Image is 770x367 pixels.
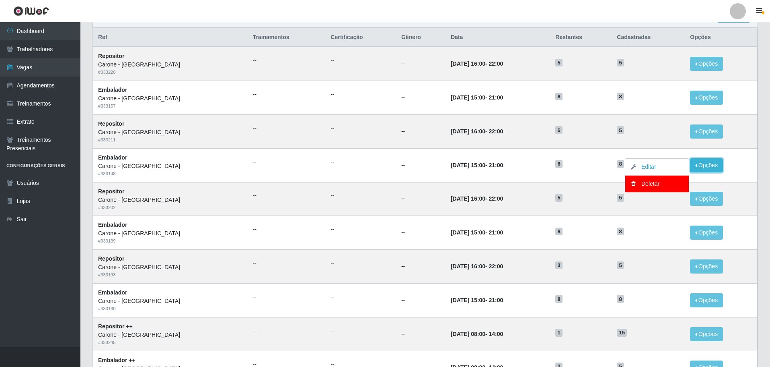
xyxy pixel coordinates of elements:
strong: - [451,162,503,168]
strong: Embalador [98,154,127,161]
strong: - [451,94,503,101]
td: -- [396,114,446,148]
strong: Embalador [98,87,127,93]
span: 1 [555,329,563,337]
div: # 333157 [98,103,243,110]
div: # 333245 [98,339,243,346]
strong: Repositor [98,188,124,195]
span: 8 [617,160,624,168]
strong: Embalador ++ [98,357,136,363]
div: Carone - [GEOGRAPHIC_DATA] [98,162,243,170]
time: [DATE] 16:00 [451,263,485,270]
ul: -- [331,293,391,301]
button: Opções [690,158,723,172]
div: Carone - [GEOGRAPHIC_DATA] [98,229,243,238]
button: Opções [690,293,723,307]
button: Opções [690,259,723,274]
img: CoreUI Logo [13,6,49,16]
span: 5 [617,59,624,67]
strong: Embalador [98,222,127,228]
ul: -- [331,56,391,65]
ul: -- [331,191,391,200]
strong: - [451,297,503,303]
time: 14:00 [489,331,503,337]
strong: Repositor [98,255,124,262]
div: Carone - [GEOGRAPHIC_DATA] [98,263,243,272]
td: -- [396,47,446,81]
time: [DATE] 08:00 [451,331,485,337]
div: Carone - [GEOGRAPHIC_DATA] [98,331,243,339]
strong: - [451,331,503,337]
strong: - [451,263,503,270]
td: -- [396,148,446,182]
time: [DATE] 16:00 [451,60,485,67]
ul: -- [331,225,391,234]
span: 5 [555,59,563,67]
span: 8 [617,295,624,303]
button: Opções [690,226,723,240]
button: Opções [690,91,723,105]
strong: Repositor [98,120,124,127]
div: # 333148 [98,170,243,177]
time: [DATE] 15:00 [451,229,485,236]
div: # 333193 [98,272,243,278]
time: [DATE] 15:00 [451,94,485,101]
div: Carone - [GEOGRAPHIC_DATA] [98,94,243,103]
span: 8 [555,295,563,303]
th: Opções [685,28,757,47]
strong: - [451,229,503,236]
th: Trainamentos [248,28,326,47]
time: 21:00 [489,297,503,303]
ul: -- [253,90,321,99]
td: -- [396,182,446,216]
time: 21:00 [489,229,503,236]
strong: Repositor [98,53,124,59]
ul: -- [253,124,321,133]
ul: -- [331,124,391,133]
div: # 333130 [98,305,243,312]
span: 5 [555,126,563,134]
div: Carone - [GEOGRAPHIC_DATA] [98,128,243,137]
span: 8 [555,93,563,101]
span: 5 [617,126,624,134]
span: 5 [617,194,624,202]
strong: Embalador [98,289,127,296]
th: Data [446,28,550,47]
time: [DATE] 15:00 [451,162,485,168]
th: Cadastradas [612,28,685,47]
time: 22:00 [489,60,503,67]
ul: -- [253,327,321,335]
div: # 333202 [98,204,243,211]
th: Ref [93,28,248,47]
span: 3 [555,261,563,270]
span: 5 [617,261,624,270]
ul: -- [331,327,391,335]
div: Carone - [GEOGRAPHIC_DATA] [98,196,243,204]
strong: - [451,195,503,202]
ul: -- [253,259,321,267]
ul: -- [253,158,321,166]
span: 8 [617,228,624,236]
ul: -- [331,90,391,99]
time: [DATE] 16:00 [451,195,485,202]
td: -- [396,81,446,115]
div: # 333211 [98,137,243,143]
strong: - [451,128,503,135]
th: Restantes [550,28,612,47]
button: Opções [690,57,723,71]
td: -- [396,250,446,284]
ul: -- [253,56,321,65]
ul: -- [331,158,391,166]
td: -- [396,283,446,317]
th: Certificação [326,28,396,47]
a: Editar [633,164,656,170]
ul: -- [331,259,391,267]
time: 21:00 [489,94,503,101]
div: # 333220 [98,69,243,76]
strong: - [451,60,503,67]
span: 8 [555,160,563,168]
time: 22:00 [489,128,503,135]
td: -- [396,317,446,351]
time: 21:00 [489,162,503,168]
strong: Repositor ++ [98,323,133,330]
